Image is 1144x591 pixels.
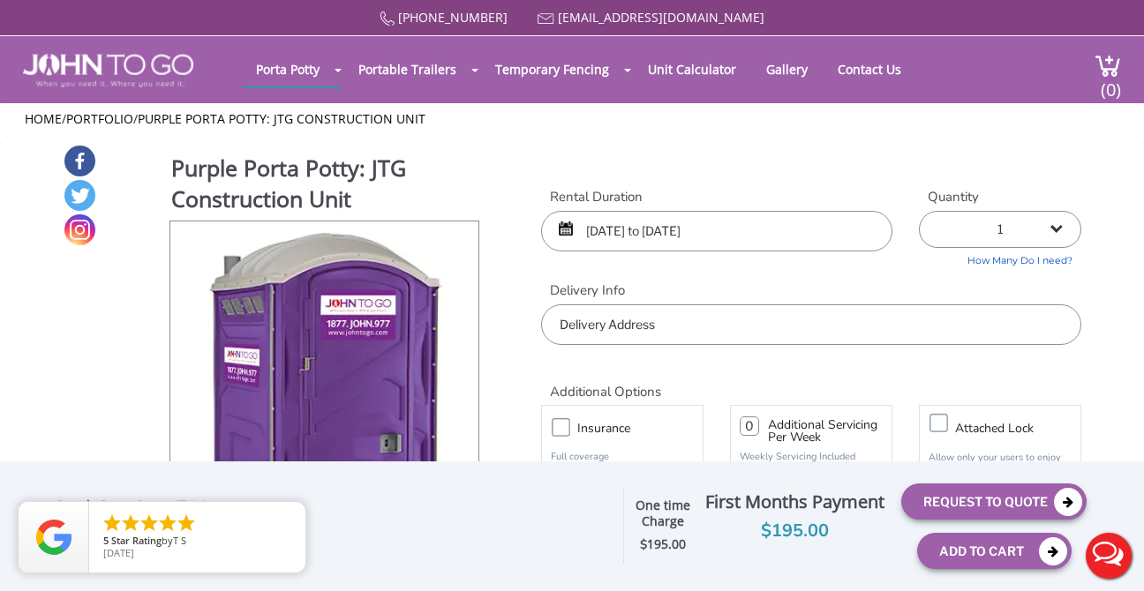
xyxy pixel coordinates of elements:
li:  [157,512,178,534]
h3: Insurance [577,417,711,439]
a: Instagram [64,214,95,245]
li:  [176,512,197,534]
p: Weekly Servicing Included [740,450,883,463]
label: Delivery Info [541,281,1081,300]
label: Rental Duration [541,188,892,206]
button: Add To Cart [917,533,1072,569]
p: Full coverage [551,448,694,466]
a: Contact Us [824,52,914,86]
img: Review Rating [36,520,71,555]
a: Twitter [64,180,95,211]
h3: Additional Servicing Per Week [768,419,883,444]
span: Star Rating [111,534,162,547]
h1: Purple Porta Potty: JTG Construction Unit [171,153,480,219]
li:  [102,512,123,534]
a: Porta Potty [243,52,333,86]
a: How Many Do I need? [919,248,1081,268]
a: Home [25,110,62,127]
img: cart a [1095,54,1121,78]
span: (0) [1101,64,1122,101]
a: Portfolio [66,110,133,127]
a: [EMAIL_ADDRESS][DOMAIN_NAME] [558,9,764,26]
strong: One time Charge [636,497,690,530]
h2: Additional Options [541,363,1081,400]
input: Delivery Address [541,304,1081,345]
span: [DATE] [103,546,134,559]
button: Request To Quote [901,483,1087,520]
a: Unit Calculator [635,52,749,86]
a: Facebook [64,146,95,176]
div: Purple Porta Potty: JTG Construction Unit [57,497,309,538]
a: Purple Porta Potty: JTG Construction Unit [138,110,425,127]
a: [PHONE_NUMBER] [398,9,508,26]
li:  [120,512,141,534]
strong: $ [640,536,686,553]
div: First Months Payment [703,487,888,517]
span: 5 [103,534,109,547]
img: Call [380,11,395,26]
li:  [139,512,160,534]
p: Allow only your users to enjoy your potty. [929,452,1072,475]
div: $195.00 [703,517,888,545]
span: by [103,535,291,548]
a: Gallery [753,52,821,86]
img: Mail [538,13,554,25]
input: 0 [740,416,759,436]
span: 195.00 [647,535,686,552]
h3: Attached lock [955,417,1089,439]
input: Start date | End date [541,211,892,251]
ul: / / [25,110,1120,128]
a: Portable Trailers [345,52,470,86]
button: Live Chat [1073,520,1144,591]
label: Quantity [919,188,1081,206]
a: Temporary Fencing [482,52,622,86]
img: JOHN to go [23,54,193,87]
span: T S [173,534,186,547]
